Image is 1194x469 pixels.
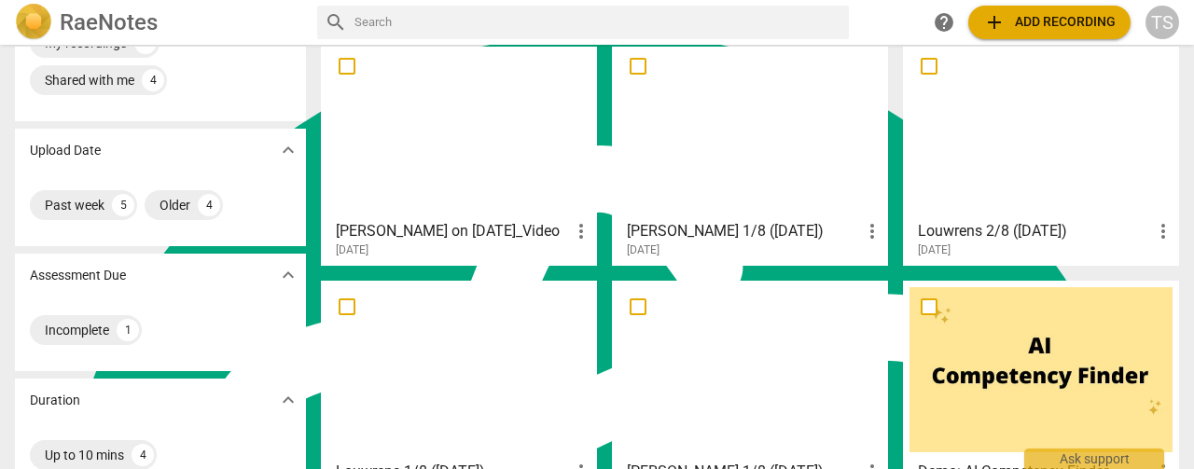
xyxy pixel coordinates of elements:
span: expand_more [277,264,299,286]
div: 4 [142,69,164,91]
span: expand_more [277,139,299,161]
h3: Heinrich 1/8 (8/12/25) [627,220,861,242]
span: more_vert [861,220,883,242]
div: 1 [117,319,139,341]
div: Ask support [1024,448,1164,469]
span: search [325,11,347,34]
p: Duration [30,391,80,410]
span: [DATE] [627,242,659,258]
img: Logo [15,4,52,41]
button: Show more [274,386,302,414]
h3: Louwrens 2/8 (8/13/25) [918,220,1152,242]
span: add [983,11,1006,34]
span: [DATE] [336,242,368,258]
a: [PERSON_NAME] on [DATE]_Video[DATE] [327,47,590,257]
a: LogoRaeNotes [15,4,302,41]
h3: Melisa on August 14 2025_Video [336,220,570,242]
button: Upload [968,6,1131,39]
span: Add recording [983,11,1116,34]
a: Louwrens 2/8 ([DATE])[DATE] [909,47,1173,257]
a: Help [927,6,961,39]
div: 4 [198,194,220,216]
div: 4 [132,444,154,466]
h2: RaeNotes [60,9,158,35]
div: Older [160,196,190,214]
div: 5 [112,194,134,216]
input: Search [354,7,841,37]
button: Show more [274,261,302,289]
span: more_vert [570,220,592,242]
a: [PERSON_NAME] 1/8 ([DATE])[DATE] [618,47,882,257]
div: Up to 10 mins [45,446,124,464]
p: Upload Date [30,141,101,160]
p: Assessment Due [30,266,126,285]
button: TS [1145,6,1179,39]
span: help [933,11,955,34]
button: Show more [274,136,302,164]
span: expand_more [277,389,299,411]
span: more_vert [1152,220,1174,242]
span: [DATE] [918,242,951,258]
div: Past week [45,196,104,214]
div: Incomplete [45,321,109,339]
div: Shared with me [45,71,134,90]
